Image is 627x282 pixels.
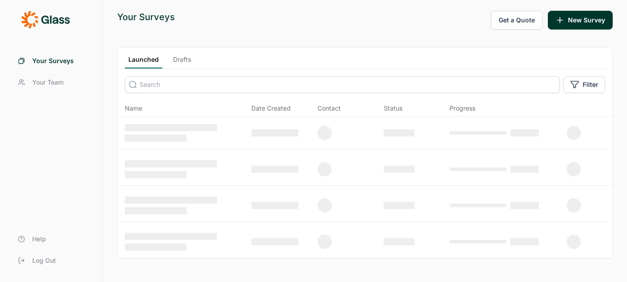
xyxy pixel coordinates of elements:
span: Filter [583,80,598,89]
button: Filter [563,76,605,93]
button: New Survey [548,11,613,30]
div: Progress [449,104,475,113]
div: Status [384,104,402,113]
a: Launched [125,55,162,68]
span: Your Surveys [32,56,74,65]
div: Your Surveys [117,11,175,23]
a: Drafts [169,55,195,68]
span: Help [32,235,46,244]
input: Search [125,76,560,93]
div: Contact [318,104,341,113]
button: Get a Quote [491,11,542,30]
span: Your Team [32,78,64,87]
span: Name [125,104,142,113]
span: Date Created [251,104,291,113]
span: Log Out [32,256,56,265]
